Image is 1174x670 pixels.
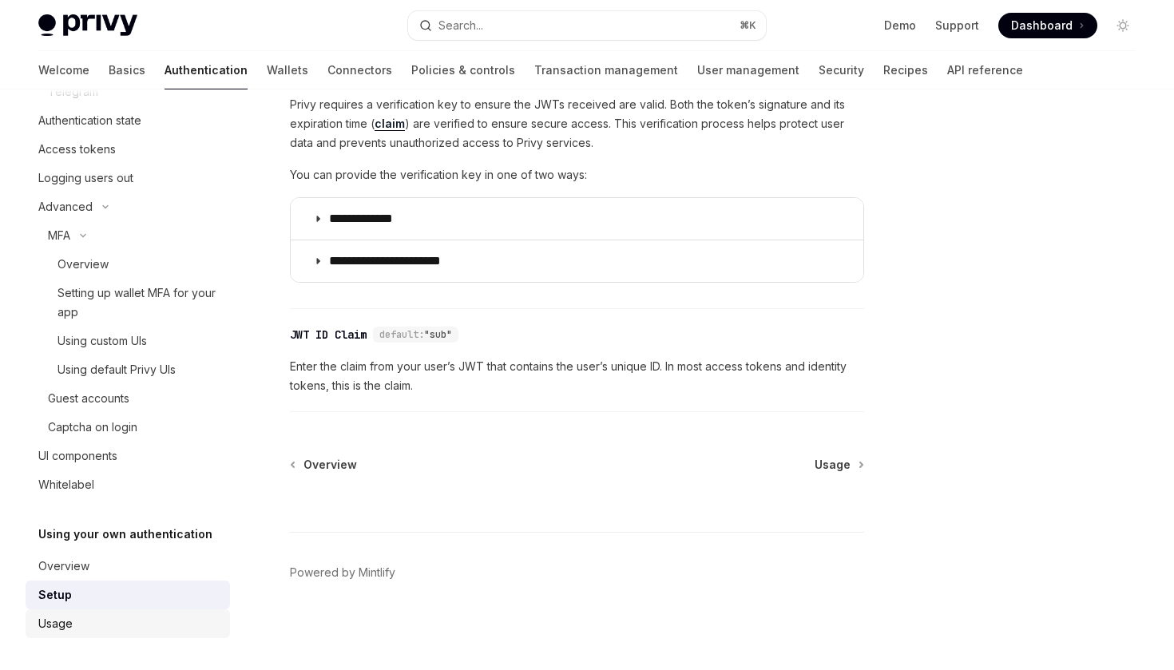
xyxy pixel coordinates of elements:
[815,457,851,473] span: Usage
[38,111,141,130] div: Authentication state
[998,13,1097,38] a: Dashboard
[38,585,72,605] div: Setup
[438,16,483,35] div: Search...
[292,457,357,473] a: Overview
[884,18,916,34] a: Demo
[375,117,405,131] a: claim
[38,525,212,544] h5: Using your own authentication
[697,51,799,89] a: User management
[26,164,230,192] a: Logging users out
[327,51,392,89] a: Connectors
[38,557,89,576] div: Overview
[883,51,928,89] a: Recipes
[303,457,357,473] span: Overview
[26,279,230,327] a: Setting up wallet MFA for your app
[26,470,230,499] a: Whitelabel
[267,51,308,89] a: Wallets
[290,95,864,153] span: Privy requires a verification key to ensure the JWTs received are valid. Both the token’s signatu...
[38,14,137,37] img: light logo
[48,418,137,437] div: Captcha on login
[26,552,230,581] a: Overview
[26,135,230,164] a: Access tokens
[48,226,70,245] div: MFA
[58,283,220,322] div: Setting up wallet MFA for your app
[165,51,248,89] a: Authentication
[26,581,230,609] a: Setup
[740,19,756,32] span: ⌘ K
[38,51,89,89] a: Welcome
[379,328,424,341] span: default:
[38,614,73,633] div: Usage
[26,106,230,135] a: Authentication state
[290,327,367,343] div: JWT ID Claim
[947,51,1023,89] a: API reference
[26,221,230,250] button: MFA
[1011,18,1073,34] span: Dashboard
[815,457,863,473] a: Usage
[26,192,230,221] button: Advanced
[290,565,395,581] a: Powered by Mintlify
[38,446,117,466] div: UI components
[26,355,230,384] a: Using default Privy UIs
[26,609,230,638] a: Usage
[38,475,94,494] div: Whitelabel
[534,51,678,89] a: Transaction management
[26,327,230,355] a: Using custom UIs
[290,165,864,184] span: You can provide the verification key in one of two ways:
[38,197,93,216] div: Advanced
[58,360,176,379] div: Using default Privy UIs
[26,442,230,470] a: UI components
[411,51,515,89] a: Policies & controls
[290,357,864,395] span: Enter the claim from your user’s JWT that contains the user’s unique ID. In most access tokens an...
[109,51,145,89] a: Basics
[408,11,765,40] button: Search...⌘K
[58,331,147,351] div: Using custom UIs
[819,51,864,89] a: Security
[424,328,452,341] span: "sub"
[38,140,116,159] div: Access tokens
[58,255,109,274] div: Overview
[48,389,129,408] div: Guest accounts
[26,413,230,442] a: Captcha on login
[1110,13,1136,38] button: Toggle dark mode
[26,250,230,279] a: Overview
[26,384,230,413] a: Guest accounts
[38,168,133,188] div: Logging users out
[935,18,979,34] a: Support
